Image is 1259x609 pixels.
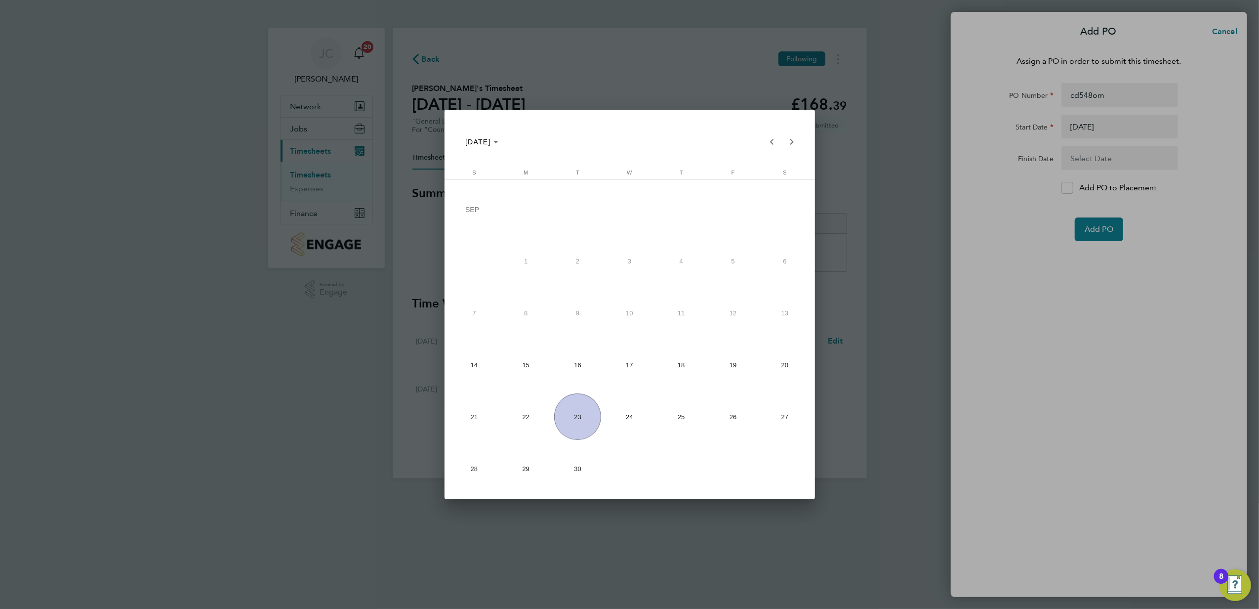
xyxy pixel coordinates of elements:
button: September 13, 2025 [759,287,811,339]
button: Open Resource Center, 8 new notifications [1219,569,1251,601]
button: September 30, 2025 [552,443,604,495]
button: September 1, 2025 [500,235,552,287]
button: Choose month and year [461,133,502,151]
button: September 14, 2025 [448,339,500,391]
span: 29 [503,445,549,492]
span: 1 [503,238,549,284]
button: September 2, 2025 [552,235,604,287]
span: 14 [451,342,497,388]
button: September 3, 2025 [604,235,655,287]
span: 6 [762,238,808,284]
button: Next month [782,132,802,152]
span: 27 [762,393,808,440]
span: 13 [762,290,808,336]
button: September 18, 2025 [655,339,707,391]
span: T [576,170,579,175]
span: 18 [658,342,704,388]
span: 8 [503,290,549,336]
span: 9 [554,290,601,336]
span: 23 [554,393,601,440]
button: September 23, 2025 [552,391,604,443]
span: 19 [710,342,756,388]
span: 12 [710,290,756,336]
div: 8 [1219,576,1223,589]
button: September 21, 2025 [448,391,500,443]
span: 22 [503,393,549,440]
span: 7 [451,290,497,336]
span: 16 [554,342,601,388]
span: 21 [451,393,497,440]
span: 25 [658,393,704,440]
button: September 17, 2025 [604,339,655,391]
button: September 8, 2025 [500,287,552,339]
span: 26 [710,393,756,440]
span: 15 [503,342,549,388]
span: 5 [710,238,756,284]
span: 3 [606,238,652,284]
button: September 29, 2025 [500,443,552,495]
button: September 4, 2025 [655,235,707,287]
span: 28 [451,445,497,492]
button: September 25, 2025 [655,391,707,443]
span: 17 [606,342,652,388]
span: [DATE] [465,138,491,146]
button: September 10, 2025 [604,287,655,339]
button: September 12, 2025 [707,287,759,339]
button: September 9, 2025 [552,287,604,339]
span: W [627,170,632,175]
span: S [783,170,786,175]
button: Previous month [762,132,782,152]
span: 4 [658,238,704,284]
button: September 24, 2025 [604,391,655,443]
button: September 26, 2025 [707,391,759,443]
button: September 28, 2025 [448,443,500,495]
span: 24 [606,393,652,440]
button: September 19, 2025 [707,339,759,391]
span: 11 [658,290,704,336]
button: September 16, 2025 [552,339,604,391]
button: September 15, 2025 [500,339,552,391]
button: September 11, 2025 [655,287,707,339]
span: S [472,170,476,175]
span: F [731,170,735,175]
button: September 20, 2025 [759,339,811,391]
button: September 6, 2025 [759,235,811,287]
button: September 22, 2025 [500,391,552,443]
span: 10 [606,290,652,336]
span: 2 [554,238,601,284]
button: September 5, 2025 [707,235,759,287]
button: September 7, 2025 [448,287,500,339]
span: T [680,170,683,175]
span: 30 [554,445,601,492]
td: SEP [448,183,811,235]
span: M [524,170,528,175]
button: September 27, 2025 [759,391,811,443]
span: 20 [762,342,808,388]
